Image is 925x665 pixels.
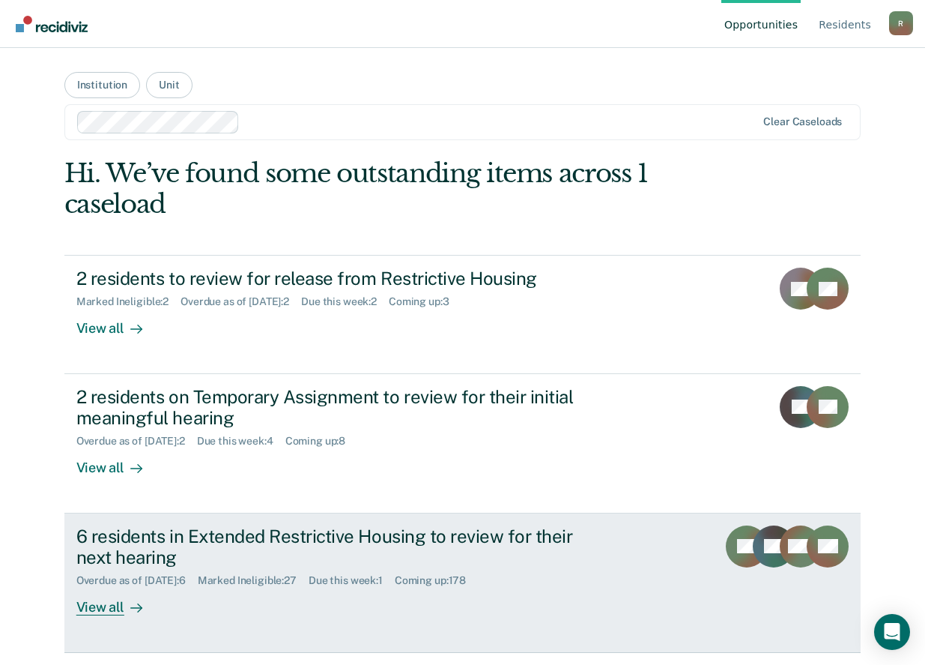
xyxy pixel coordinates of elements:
div: Coming up : 3 [389,295,461,308]
div: R [889,11,913,35]
div: View all [76,587,160,616]
div: Hi. We’ve found some outstanding items across 1 caseload [64,158,702,220]
div: Clear caseloads [763,115,842,128]
div: Coming up : 8 [285,435,358,448]
div: 6 residents in Extended Restrictive Housing to review for their next hearing [76,526,602,569]
div: View all [76,448,160,477]
a: 6 residents in Extended Restrictive Housing to review for their next hearingOverdue as of [DATE]:... [64,514,861,653]
div: Overdue as of [DATE] : 6 [76,574,198,587]
div: Open Intercom Messenger [874,614,910,650]
button: Institution [64,72,140,98]
div: Due this week : 1 [309,574,395,587]
div: Due this week : 2 [301,295,389,308]
div: View all [76,308,160,337]
div: Marked Ineligible : 27 [198,574,309,587]
div: 2 residents on Temporary Assignment to review for their initial meaningful hearing [76,386,602,430]
div: Marked Ineligible : 2 [76,295,181,308]
div: Coming up : 178 [395,574,478,587]
button: Profile dropdown button [889,11,913,35]
div: 2 residents to review for release from Restrictive Housing [76,268,602,289]
div: Overdue as of [DATE] : 2 [76,435,197,448]
div: Overdue as of [DATE] : 2 [181,295,301,308]
div: Due this week : 4 [197,435,285,448]
img: Recidiviz [16,16,88,32]
a: 2 residents on Temporary Assignment to review for their initial meaningful hearingOverdue as of [... [64,374,861,514]
a: 2 residents to review for release from Restrictive HousingMarked Ineligible:2Overdue as of [DATE]... [64,255,861,373]
button: Unit [146,72,192,98]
